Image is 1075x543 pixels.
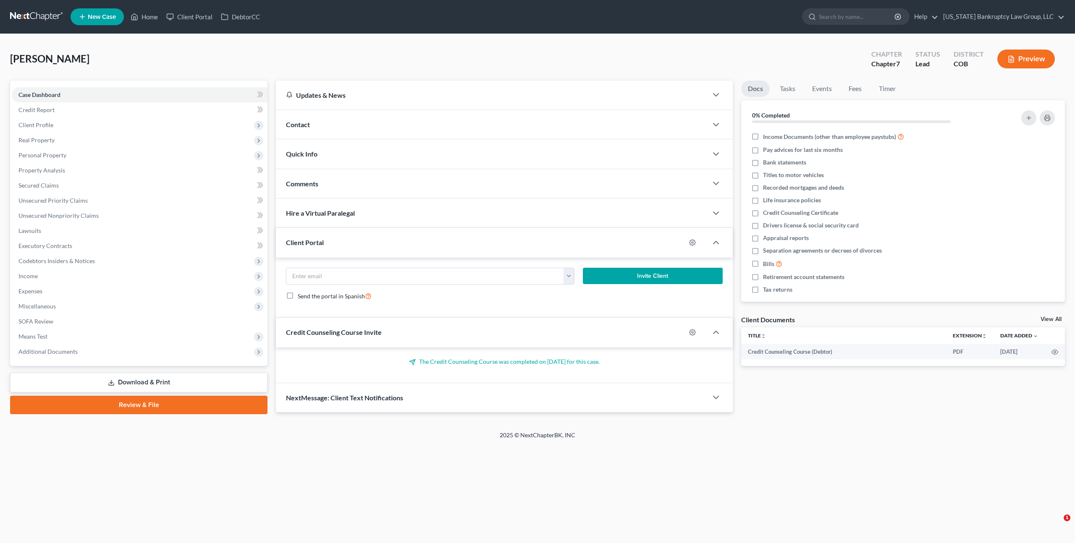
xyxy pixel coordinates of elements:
[871,59,902,69] div: Chapter
[12,87,267,102] a: Case Dashboard
[982,334,987,339] i: unfold_more
[18,197,88,204] span: Unsecured Priority Claims
[162,9,217,24] a: Client Portal
[954,59,984,69] div: COB
[286,150,317,158] span: Quick Info
[10,373,267,392] a: Download & Print
[583,268,723,285] button: Invite Client
[12,193,267,208] a: Unsecured Priority Claims
[915,50,940,59] div: Status
[763,260,774,268] span: Bills
[286,180,318,188] span: Comments
[842,81,869,97] a: Fees
[1000,332,1038,339] a: Date Added expand_more
[954,50,984,59] div: District
[915,59,940,69] div: Lead
[18,227,41,234] span: Lawsuits
[18,136,55,144] span: Real Property
[18,348,78,355] span: Additional Documents
[763,171,824,179] span: Titles to motor vehicles
[298,292,365,300] span: Send the portal in Spanish
[18,121,53,128] span: Client Profile
[298,431,777,446] div: 2025 © NextChapterBK, INC
[18,318,53,325] span: SOFA Review
[18,91,60,98] span: Case Dashboard
[18,106,55,113] span: Credit Report
[286,91,697,99] div: Updates & News
[286,394,403,402] span: NextMessage: Client Text Notifications
[763,246,882,255] span: Separation agreements or decrees of divorces
[18,333,47,340] span: Means Test
[286,209,355,217] span: Hire a Virtual Paralegal
[18,272,38,279] span: Income
[819,9,896,24] input: Search by name...
[805,81,839,97] a: Events
[12,208,267,223] a: Unsecured Nonpriority Claims
[88,14,116,20] span: New Case
[18,242,72,249] span: Executory Contracts
[10,396,267,414] a: Review & File
[10,52,89,65] span: [PERSON_NAME]
[18,151,66,159] span: Personal Property
[763,209,838,217] span: Credit Counseling Certificate
[12,178,267,193] a: Secured Claims
[761,334,766,339] i: unfold_more
[286,358,723,366] p: The Credit Counseling Course was completed on [DATE] for this case.
[872,81,902,97] a: Timer
[286,120,310,128] span: Contact
[18,212,99,219] span: Unsecured Nonpriority Claims
[763,285,792,294] span: Tax returns
[763,196,821,204] span: Life insurance policies
[773,81,802,97] a: Tasks
[12,102,267,117] a: Credit Report
[18,257,95,264] span: Codebtors Insiders & Notices
[1041,316,1062,322] a: View All
[953,332,987,339] a: Extensionunfold_more
[12,223,267,238] a: Lawsuits
[12,314,267,329] a: SOFA Review
[741,81,770,97] a: Docs
[752,112,790,119] strong: 0% Completed
[896,60,900,68] span: 7
[18,287,42,295] span: Expenses
[871,50,902,59] div: Chapter
[1033,334,1038,339] i: expand_more
[994,344,1045,359] td: [DATE]
[763,273,844,281] span: Retirement account statements
[18,167,65,174] span: Property Analysis
[763,221,859,230] span: Drivers license & social security card
[286,328,382,336] span: Credit Counseling Course Invite
[286,238,324,246] span: Client Portal
[286,268,564,284] input: Enter email
[217,9,264,24] a: DebtorCC
[12,238,267,253] a: Executory Contracts
[763,234,809,242] span: Appraisal reports
[763,133,896,141] span: Income Documents (other than employee paystubs)
[910,9,938,24] a: Help
[18,303,56,310] span: Miscellaneous
[1046,514,1067,535] iframe: Intercom live chat
[763,158,806,167] span: Bank statements
[126,9,162,24] a: Home
[1064,514,1070,521] span: 1
[946,344,994,359] td: PDF
[741,315,795,324] div: Client Documents
[763,146,843,154] span: Pay advices for last six months
[741,344,946,359] td: Credit Counseling Course (Debtor)
[18,182,59,189] span: Secured Claims
[763,183,844,192] span: Recorded mortgages and deeds
[748,332,766,339] a: Titleunfold_more
[997,50,1055,68] button: Preview
[939,9,1065,24] a: [US_STATE] Bankruptcy Law Group, LLC
[12,163,267,178] a: Property Analysis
